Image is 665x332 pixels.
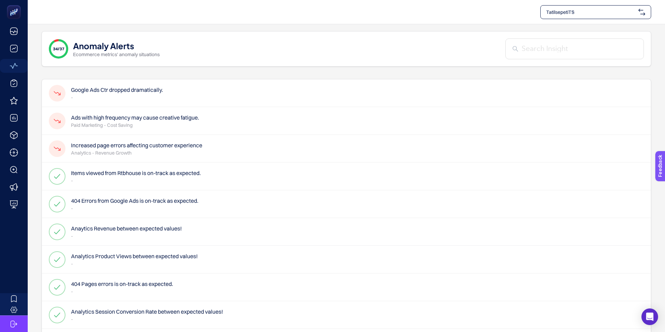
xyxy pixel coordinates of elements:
p: - [71,94,163,101]
p: - [71,288,173,295]
h4: 404 Pages errors is on-track as expected. [71,280,173,288]
span: TatilsepetiTS [546,9,636,16]
p: Analytics - Revenue Growth [71,149,202,156]
img: svg%3e [638,9,645,16]
p: - [71,205,198,212]
p: Ecommerce metrics' anomaly situations [73,51,160,58]
span: Feedback [4,2,26,8]
p: - [71,177,201,184]
h4: 404 Errors from Google Ads is on-track as expected. [71,196,198,205]
p: - [71,233,182,239]
h4: Increased page errors affecting customer experience [71,141,202,149]
h1: Anomaly Alerts [73,40,134,51]
p: - [71,316,223,323]
input: Search Insight [522,43,637,54]
h4: Google Ads Ctr dropped dramatically. [71,86,163,94]
h4: Ads with high frequency may cause creative fatigue. [71,113,199,122]
span: 34/37 [53,46,64,52]
h4: Analytics Session Conversion Rate between expected values! [71,307,223,316]
p: Paid Marketing - Cost Saving [71,122,199,129]
div: Open Intercom Messenger [641,308,658,325]
h4: Anaytics Revenue between expected values! [71,224,182,233]
h4: Items viewed from Rtbhouse is on-track as expected. [71,169,201,177]
img: Search Insight [513,46,518,52]
h4: Analytics Product Views between expected values! [71,252,198,260]
p: - [71,260,198,267]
